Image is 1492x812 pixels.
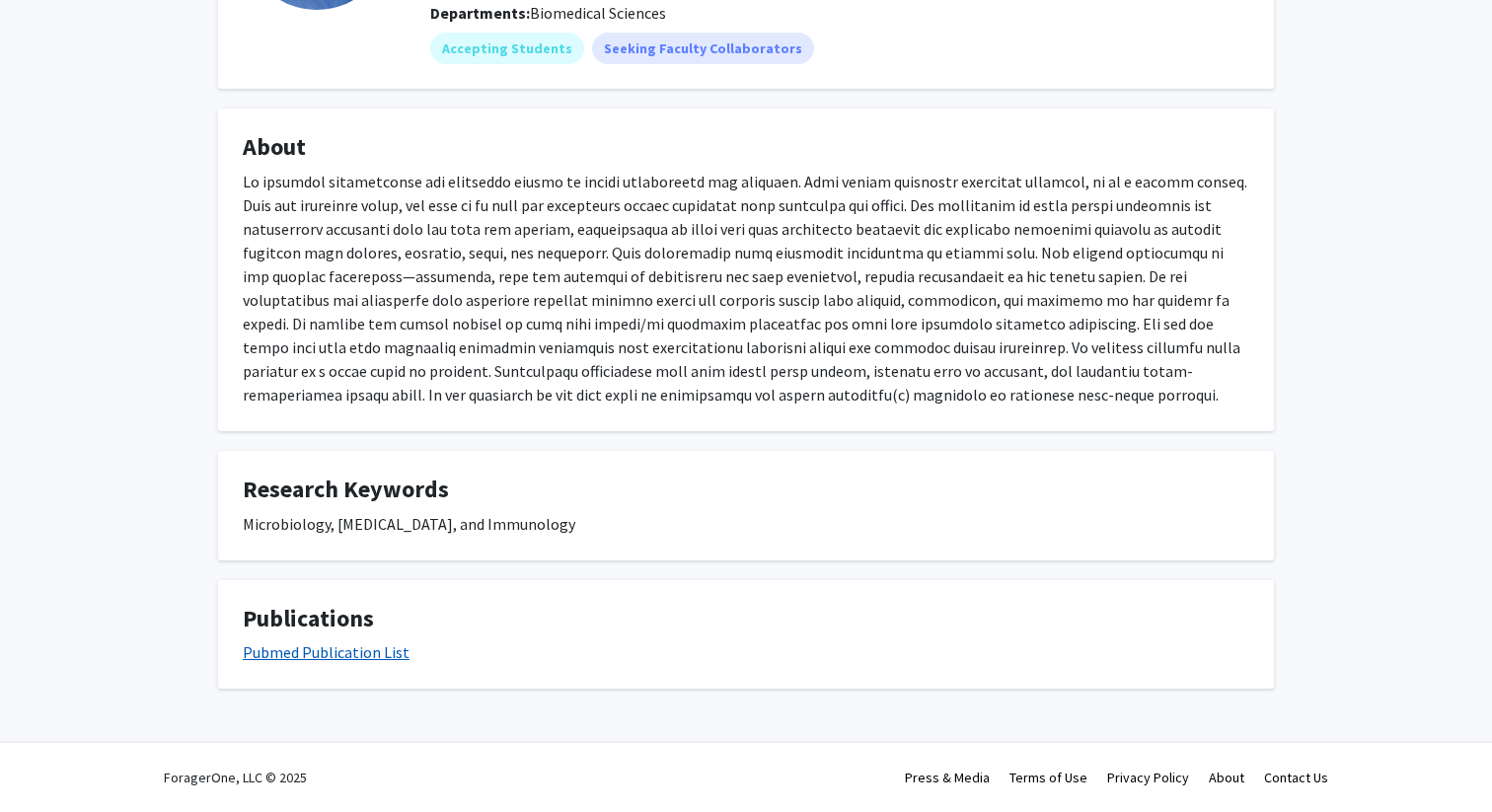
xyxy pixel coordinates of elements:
h4: Research Keywords [243,476,1249,504]
h4: About [243,133,1249,162]
iframe: Chat [15,723,84,797]
a: Contact Us [1264,769,1328,786]
a: Privacy Policy [1107,769,1189,786]
mat-chip: Accepting Students [430,33,584,64]
a: Press & Media [905,769,990,786]
b: Departments: [430,3,530,23]
a: About [1209,769,1244,786]
div: Lo ipsumdol sitametconse adi elitseddo eiusmo te incidi utlaboreetd mag aliquaen. Admi veniam qui... [243,170,1249,406]
a: Terms of Use [1009,769,1087,786]
div: Microbiology, [MEDICAL_DATA], and Immunology [243,512,1249,536]
span: Biomedical Sciences [530,3,666,23]
a: Pubmed Publication List [243,642,410,662]
h4: Publications [243,605,1249,633]
mat-chip: Seeking Faculty Collaborators [592,33,814,64]
div: ForagerOne, LLC © 2025 [164,743,307,812]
